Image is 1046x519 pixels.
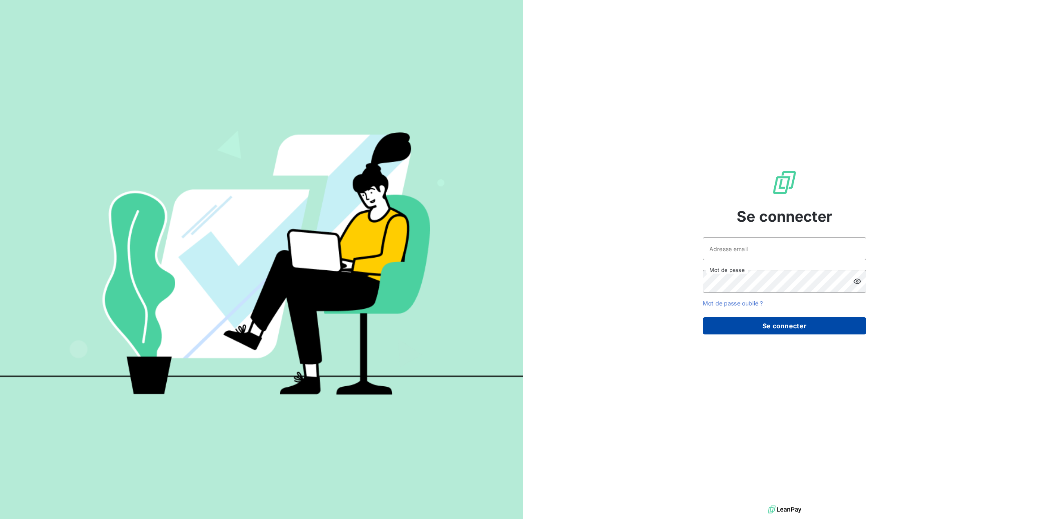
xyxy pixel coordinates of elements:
[703,300,763,307] a: Mot de passe oublié ?
[768,503,801,516] img: logo
[703,237,866,260] input: placeholder
[737,205,832,227] span: Se connecter
[771,169,798,196] img: Logo LeanPay
[703,317,866,334] button: Se connecter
